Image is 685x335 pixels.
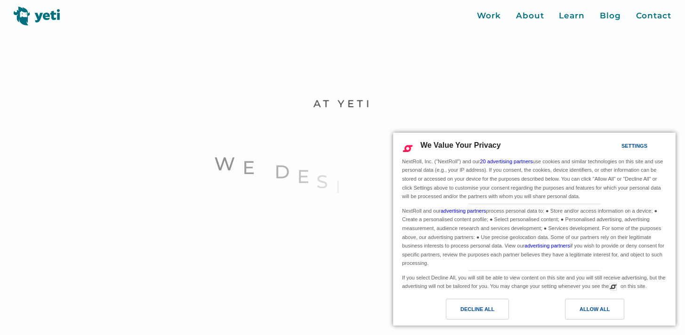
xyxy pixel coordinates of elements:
a: Learn [559,10,585,22]
a: advertising partners [441,208,486,214]
a: Blog [600,10,621,22]
div: NextRoll, Inc. ("NextRoll") and our use cookies and similar technologies on this site and use per... [400,156,669,202]
a: Allow All [534,299,670,324]
div: NextRoll and our process personal data to: ● Store and/or access information on a device; ● Creat... [400,204,669,269]
img: Yeti logo [14,7,60,25]
a: advertising partners [524,243,570,248]
a: Decline All [399,299,534,324]
a: Settings [605,138,628,156]
div: Settings [621,141,647,151]
a: About [516,10,544,22]
div: Allow All [580,304,610,314]
div: If you select Decline All, you will still be able to view content on this site and you will still... [400,271,669,292]
a: Contact [636,10,671,22]
div: Decline All [460,304,494,314]
a: 20 advertising partners [480,159,533,164]
span: We Value Your Privacy [420,141,501,149]
a: Work [477,10,501,22]
p: At Yeti [178,97,506,111]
